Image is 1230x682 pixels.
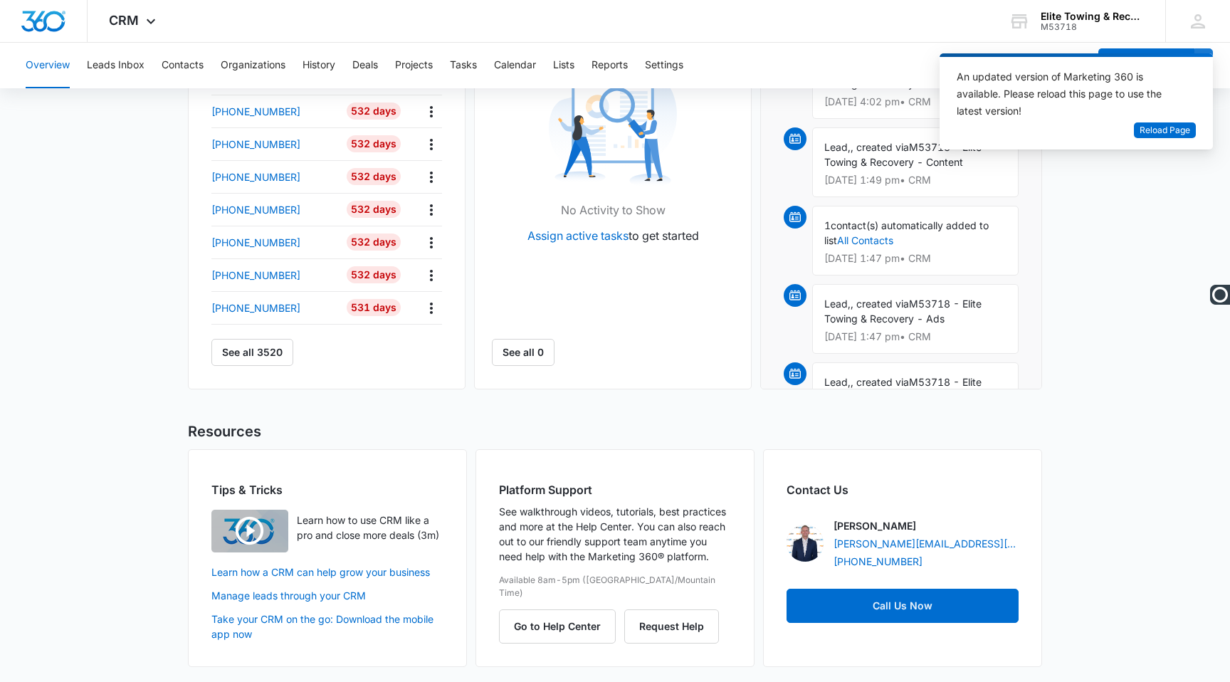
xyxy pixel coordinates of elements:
span: , created via [851,376,909,388]
p: Learn how to use CRM like a pro and close more deals (3m) [297,513,443,542]
a: [PHONE_NUMBER] [211,235,336,250]
a: Request Help [624,620,719,632]
p: [PHONE_NUMBER] [211,268,300,283]
button: History [303,43,335,88]
a: All Contacts [837,234,893,246]
div: 532 Days [347,135,401,152]
button: Settings [645,43,683,88]
h2: Tips & Tricks [211,481,443,498]
p: See walkthrough videos, tutorials, best practices and more at the Help Center. You can also reach... [499,504,731,564]
button: Tasks [450,43,477,88]
p: [PHONE_NUMBER] [211,235,300,250]
button: Actions [420,264,442,286]
a: Take your CRM on the go: Download the mobile app now [211,612,443,641]
div: account id [1041,22,1145,32]
span: , created via [851,141,909,153]
p: to get started [527,227,699,244]
span: 1 [824,219,831,231]
p: Available 8am-5pm ([GEOGRAPHIC_DATA]/Mountain Time) [499,574,731,599]
button: Go to Help Center [499,609,616,644]
img: Mike Davin [787,525,824,562]
span: , created via [851,298,909,310]
button: Deals [352,43,378,88]
div: 532 Days [347,168,401,185]
p: [DATE] 1:47 pm • CRM [824,332,1006,342]
a: Go to Help Center [499,620,624,632]
a: Learn how a CRM can help grow your business [211,565,443,579]
h2: Contact Us [787,481,1019,498]
span: CRM [109,13,139,28]
a: Manage leads through your CRM [211,588,443,603]
div: 532 Days [347,234,401,251]
button: Actions [420,133,442,155]
img: Learn how to use CRM like a pro and close more deals (3m) [211,510,288,552]
p: No Activity to Show [561,201,666,219]
h2: Resources [188,421,1042,442]
button: Actions [420,199,442,221]
button: Calendar [494,43,536,88]
button: Projects [395,43,433,88]
a: See all 0 [492,339,554,366]
button: Lists [553,43,574,88]
button: Actions [420,166,442,188]
h2: Platform Support [499,481,731,498]
a: [PHONE_NUMBER] [211,169,336,184]
button: Actions [420,297,442,319]
a: [PHONE_NUMBER] [211,268,336,283]
p: [PHONE_NUMBER] [211,104,300,119]
p: [DATE] 1:49 pm • CRM [824,175,1006,185]
span: Lead, [824,141,851,153]
button: Organizations [221,43,285,88]
p: [PHONE_NUMBER] [211,137,300,152]
a: [PHONE_NUMBER] [211,137,336,152]
button: Leads Inbox [87,43,144,88]
a: Call Us Now [787,589,1019,623]
span: Reload Page [1140,124,1190,137]
a: [PERSON_NAME][EMAIL_ADDRESS][PERSON_NAME][DOMAIN_NAME] [834,536,1019,551]
a: [PHONE_NUMBER] [211,104,336,119]
button: Actions [420,231,442,253]
span: Lead, [824,376,851,388]
p: [PHONE_NUMBER] [211,202,300,217]
a: Assign active tasks [527,229,629,243]
a: [PHONE_NUMBER] [211,300,336,315]
a: [PHONE_NUMBER] [211,202,336,217]
button: Request Help [624,609,719,644]
img: Ooma Logo [1210,285,1230,305]
div: 531 Days [347,299,401,316]
button: Reload Page [1134,122,1196,139]
button: Reports [592,43,628,88]
a: [PHONE_NUMBER] [834,554,922,569]
p: [DATE] 4:02 pm • CRM [824,97,1006,107]
button: Actions [420,100,442,122]
button: See all 3520 [211,339,293,366]
span: Lead, [824,298,851,310]
button: Contacts [162,43,204,88]
div: 532 Days [347,266,401,283]
div: 532 Days [347,103,401,120]
div: An updated version of Marketing 360 is available. Please reload this page to use the latest version! [957,68,1179,120]
button: Overview [26,43,70,88]
span: contact(s) automatically added to list [824,219,989,246]
div: account name [1041,11,1145,22]
p: [PERSON_NAME] [834,518,916,533]
div: 532 Days [347,201,401,218]
p: [PHONE_NUMBER] [211,169,300,184]
button: Add Contact [1098,48,1194,83]
p: [PHONE_NUMBER] [211,300,300,315]
p: [DATE] 1:47 pm • CRM [824,253,1006,263]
